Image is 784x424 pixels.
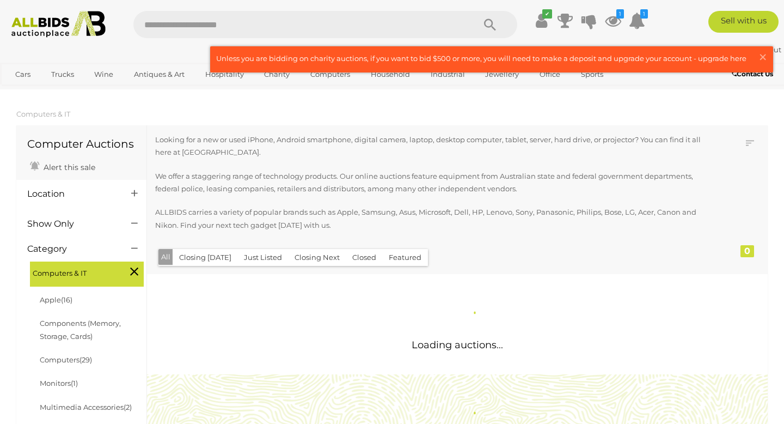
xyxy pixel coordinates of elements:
a: Aussieosprey [688,45,746,54]
a: Computers(29) [40,355,92,364]
span: (29) [79,355,92,364]
h4: Category [27,244,115,254]
a: 1 [629,11,645,31]
a: Monitors(1) [40,379,78,387]
a: Sell with us [708,11,779,33]
span: | [746,45,748,54]
a: [GEOGRAPHIC_DATA] [8,83,100,101]
a: ✔ [533,11,549,31]
a: Charity [257,65,297,83]
button: All [158,249,173,265]
a: Contact Us [732,68,776,80]
a: Office [532,65,567,83]
a: Antiques & Art [127,65,192,83]
a: Computers & IT [16,110,70,118]
a: Cars [8,65,38,83]
span: (1) [71,379,78,387]
span: (2) [124,403,132,411]
a: Multimedia Accessories(2) [40,403,132,411]
i: 1 [616,9,624,19]
h1: Computer Auctions [27,138,136,150]
button: Search [463,11,517,38]
a: Industrial [424,65,472,83]
span: Computers & IT [33,264,114,280]
a: Trucks [44,65,81,83]
p: ALLBIDS carries a variety of popular brands such as Apple, Samsung, Asus, Microsoft, Dell, HP, Le... [155,206,701,232]
span: Alert this sale [41,162,95,172]
a: Wine [87,65,120,83]
button: Just Listed [237,249,289,266]
i: 1 [640,9,648,19]
a: Apple(16) [40,295,72,304]
a: Household [364,65,417,83]
a: Hospitality [198,65,251,83]
span: (16) [61,295,72,304]
a: Alert this sale [27,158,98,174]
a: Sports [574,65,610,83]
a: Jewellery [478,65,526,83]
span: Loading auctions... [412,339,503,351]
img: Allbids.com.au [6,11,112,38]
i: ✔ [542,9,552,19]
a: Components (Memory, Storage, Cards) [40,319,121,340]
h4: Show Only [27,219,115,229]
h4: Location [27,189,115,199]
div: 0 [740,245,754,257]
strong: Aussieosprey [688,45,744,54]
p: Looking for a new or used iPhone, Android smartphone, digital camera, laptop, desktop computer, t... [155,134,701,159]
button: Closing [DATE] [173,249,238,266]
button: Featured [382,249,428,266]
button: Closed [346,249,383,266]
p: We offer a staggering range of technology products. Our online auctions feature equipment from Au... [155,170,701,196]
span: × [758,46,768,68]
button: Closing Next [288,249,346,266]
b: Contact Us [732,70,773,78]
a: Sign Out [750,45,781,54]
a: Computers [303,65,357,83]
a: 1 [605,11,621,31]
